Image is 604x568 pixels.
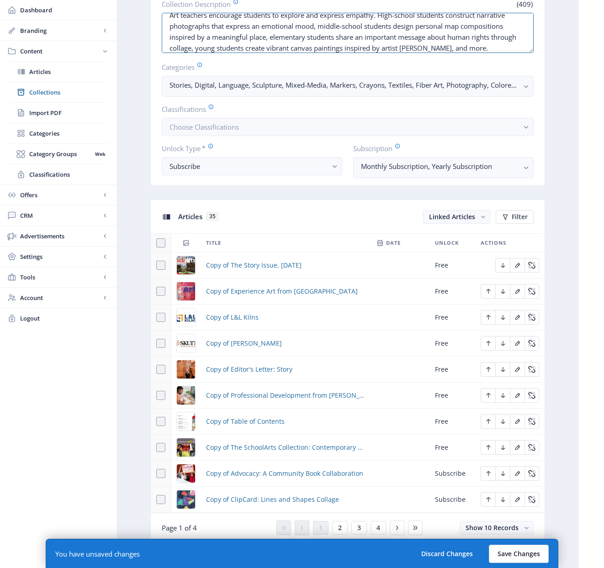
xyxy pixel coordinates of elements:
[338,524,342,531] span: 2
[496,210,534,224] button: Filter
[206,312,259,323] a: Copy of L&L Kilns
[525,364,539,373] a: Edit page
[9,62,108,82] a: Articles
[162,118,534,136] button: Choose Classifications
[177,334,195,352] img: da22c795-8cd1-4679-9767-da3989e27e63.png
[525,442,539,451] a: Edit page
[429,435,475,461] td: Free
[429,252,475,279] td: Free
[20,47,101,56] span: Content
[429,331,475,357] td: Free
[9,144,108,164] a: Category GroupsWeb
[376,524,380,531] span: 4
[177,412,195,431] img: b8e54744-9f7b-4a1f-adc5-129e659e249d.png
[162,76,534,97] button: Stories, Digital, Language, Sculpture, Mixed-Media, Markers, Crayons, Textiles, Fiber Art, Photog...
[495,442,510,451] a: Edit page
[525,494,539,503] a: Edit page
[429,305,475,331] td: Free
[525,390,539,399] a: Edit page
[29,129,108,138] span: Categories
[332,521,348,535] button: 2
[170,79,519,90] nb-select-label: Stories, Digital, Language, Sculpture, Mixed-Media, Markers, Crayons, Textiles, Fiber Art, Photog...
[178,212,202,221] span: Articles
[206,260,302,271] a: Copy of The Story Issue, [DATE]
[512,213,528,221] span: Filter
[9,103,108,123] a: Import PDF
[423,210,490,224] button: Linked Articles
[351,521,367,535] button: 3
[481,286,495,295] a: Edit page
[495,338,510,347] a: Edit page
[20,211,101,220] span: CRM
[481,364,495,373] a: Edit page
[206,390,366,401] a: Copy of Professional Development from [PERSON_NAME]
[413,545,482,563] button: Discard Changes
[162,62,526,72] label: Categories
[177,490,195,509] img: 54f21253-d634-4651-84e0-ad69ee53e9fd.png
[510,338,525,347] a: Edit page
[481,442,495,451] a: Edit page
[20,252,101,261] span: Settings
[495,416,510,425] a: Edit page
[481,494,495,503] a: Edit page
[206,286,358,297] a: Copy of Experience Art from [GEOGRAPHIC_DATA]
[510,364,525,373] a: Edit page
[525,416,539,425] a: Edit page
[177,360,195,379] img: 83df1d5e-f0df-4dd1-a988-34c0faf662b5.png
[510,390,525,399] a: Edit page
[525,260,539,269] a: Edit page
[177,282,195,300] img: 9ead8786-8b6f-4a98-ba91-6d150f85393c.png
[20,231,101,241] span: Advertisements
[29,149,92,158] span: Category Groups
[481,416,495,425] a: Edit page
[206,212,219,221] span: 35
[510,416,525,425] a: Edit page
[170,122,239,131] span: Choose Classifications
[489,545,549,563] button: Save Changes
[429,279,475,305] td: Free
[429,461,475,487] td: Subscribe
[510,442,525,451] a: Edit page
[206,364,292,375] a: Copy of Editor's Letter: Story
[9,164,108,184] a: Classifications
[495,286,510,295] a: Edit page
[495,494,510,503] a: Edit page
[206,494,339,505] a: Copy of ClipCard: Lines and Shapes Collage
[29,88,108,97] span: Collections
[162,523,197,532] span: Page 1 of 4
[177,256,195,274] img: dcb68145-941f-4139-812b-b90aee66dead.png
[162,143,335,153] label: Unlock Type
[313,521,328,535] button: 1
[510,468,525,477] a: Edit page
[20,5,110,15] span: Dashboard
[20,273,101,282] span: Tools
[495,364,510,373] a: Edit page
[429,383,475,409] td: Free
[466,523,519,532] span: Show 10 Records
[177,386,195,405] img: c1a0d3ac-cd92-4887-a8ad-65a5226d1e33.png
[525,338,539,347] a: Edit page
[525,286,539,295] a: Edit page
[206,416,285,427] a: Copy of Table of Contents
[481,237,506,248] span: Actions
[386,237,401,248] span: Date
[20,190,101,200] span: Offers
[357,524,361,531] span: 3
[510,260,525,269] a: Edit page
[495,260,510,269] a: Edit page
[481,390,495,399] a: Edit page
[177,464,195,483] img: e22fe69a-e3de-48d5-985a-4dbfbfe1befc.png
[429,212,475,221] span: Linked Articles
[319,524,323,531] span: 1
[162,157,342,175] button: Subscribe
[206,338,282,349] a: Copy of [PERSON_NAME]
[20,314,110,323] span: Logout
[495,390,510,399] a: Edit page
